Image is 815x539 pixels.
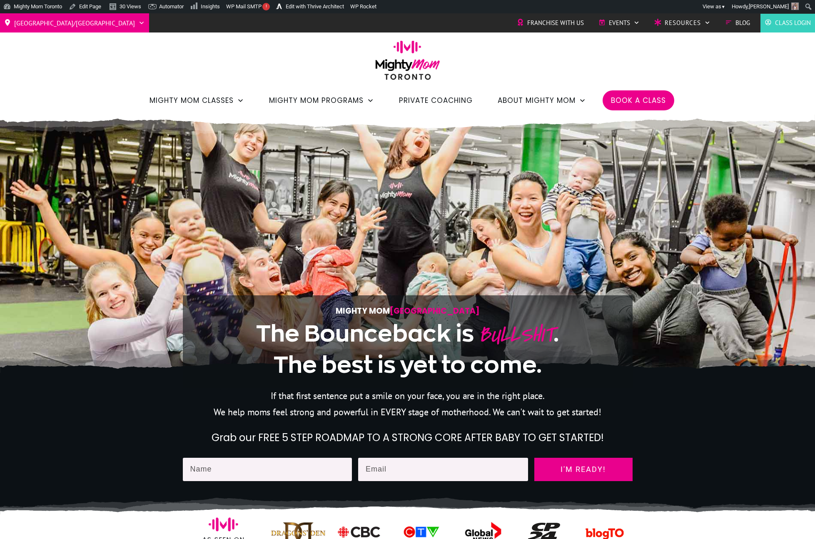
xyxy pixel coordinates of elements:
[765,17,811,29] a: Class Login
[256,321,474,346] span: The Bounceback is
[735,17,750,29] span: Blog
[214,406,601,418] span: We help moms feel strong and powerful in EVERY stage of motherhood. We can't wait to get started!
[390,305,480,317] span: [GEOGRAPHIC_DATA]
[371,40,444,86] img: mightymom-logo-toronto
[4,16,145,30] a: [GEOGRAPHIC_DATA]/[GEOGRAPHIC_DATA]
[183,431,632,445] h2: Grab our FREE 5 STEP ROADMAP TO A STRONG CORE AFTER BABY TO GET STARTED!
[609,17,630,29] span: Events
[611,93,666,107] a: Book a Class
[183,458,352,481] input: Name
[208,304,607,318] p: Mighty Mom
[274,352,542,377] span: The best is yet to come.
[209,509,238,539] img: ico-mighty-mom
[269,93,364,107] span: Mighty Mom Programs
[269,93,374,107] a: Mighty Mom Programs
[598,17,640,29] a: Events
[271,390,545,402] span: If that first sentence put a smile on your face, you are in the right place.
[725,17,750,29] a: Blog
[358,458,528,481] input: Email
[654,17,710,29] a: Resources
[498,93,576,107] span: About Mighty Mom
[527,17,584,29] span: Franchise with Us
[262,3,270,10] span: !
[534,458,633,481] a: I'm ready!
[749,3,789,10] span: [PERSON_NAME]
[150,93,244,107] a: Mighty Mom Classes
[665,17,701,29] span: Resources
[14,16,135,30] span: [GEOGRAPHIC_DATA]/[GEOGRAPHIC_DATA]
[498,93,586,107] a: About Mighty Mom
[517,17,584,29] a: Franchise with Us
[479,319,553,350] span: BULLSHIT
[775,17,811,29] span: Class Login
[542,465,625,474] span: I'm ready!
[150,93,234,107] span: Mighty Mom Classes
[208,319,607,379] h1: .
[721,4,725,10] span: ▼
[399,93,473,107] a: Private Coaching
